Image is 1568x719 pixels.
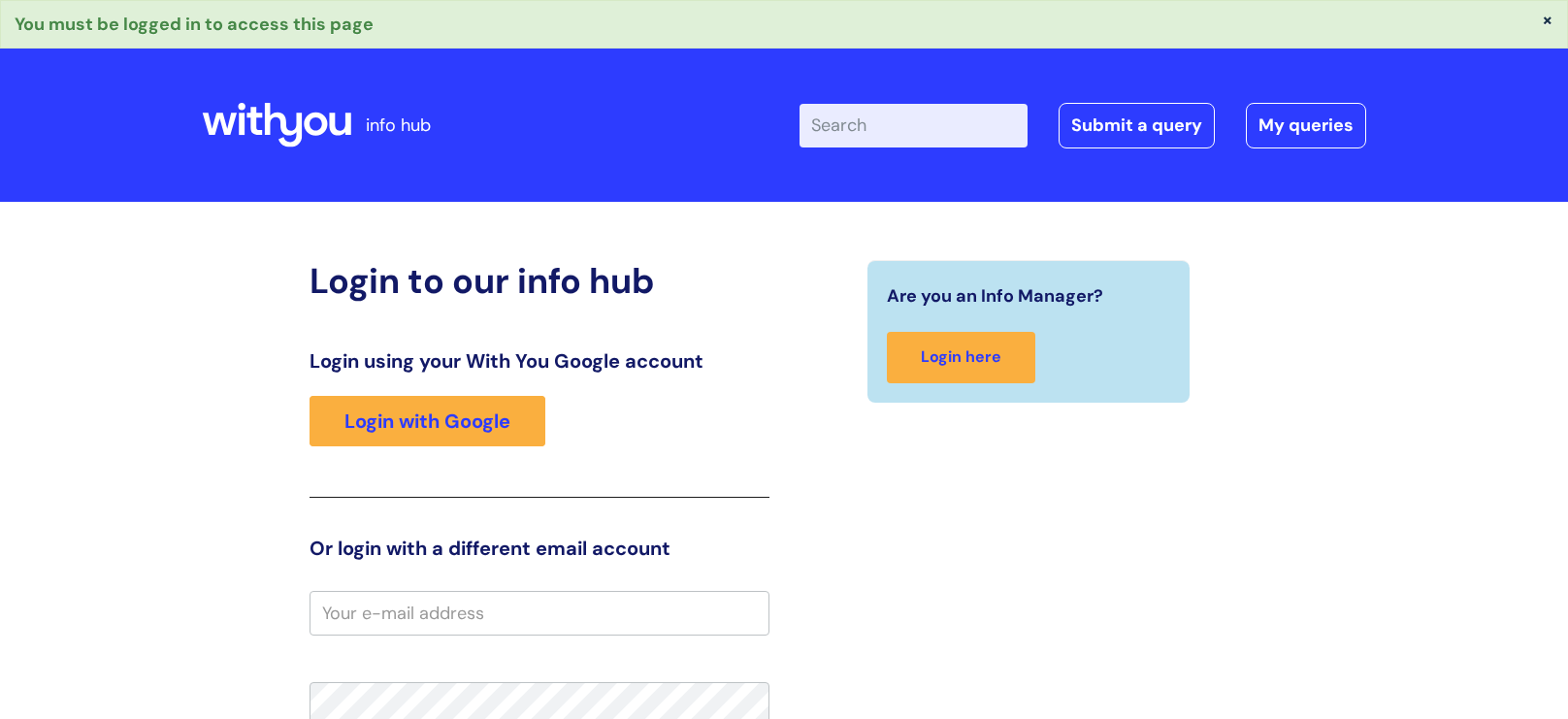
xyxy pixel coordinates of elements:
a: Login with Google [310,396,545,446]
a: My queries [1246,103,1366,147]
a: Login here [887,332,1035,383]
button: × [1542,11,1553,28]
span: Are you an Info Manager? [887,280,1103,311]
h2: Login to our info hub [310,260,769,302]
input: Search [800,104,1028,147]
a: Submit a query [1059,103,1215,147]
p: info hub [366,110,431,141]
input: Your e-mail address [310,591,769,636]
h3: Or login with a different email account [310,537,769,560]
h3: Login using your With You Google account [310,349,769,373]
